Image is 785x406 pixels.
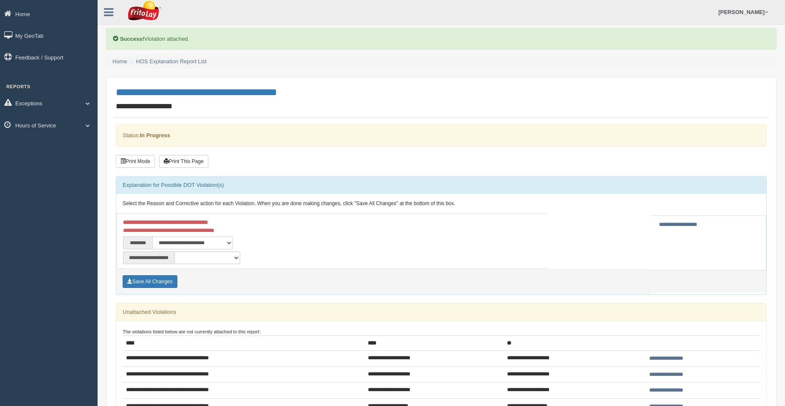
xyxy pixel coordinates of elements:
a: Home [112,58,127,65]
div: Explanation for Possible DOT Violation(s) [116,177,766,194]
a: HOS Explanation Report List [136,58,207,65]
button: Save [123,275,177,288]
small: The violations listed below are not currently attached to this report: [123,329,261,334]
strong: In Progress [140,132,170,138]
button: Print Mode [116,155,155,168]
b: Success! [120,36,144,42]
div: Select the Reason and Corrective action for each Violation. When you are done making changes, cli... [116,194,766,214]
div: Unattached Violations [116,304,766,321]
button: Print This Page [159,155,208,168]
div: Violation attached. [106,28,777,50]
div: Status: [116,124,767,146]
